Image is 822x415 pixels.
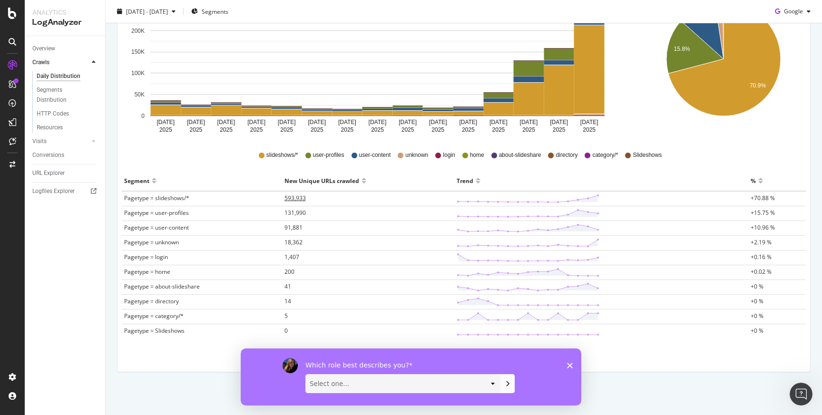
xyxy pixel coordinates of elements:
span: user-profiles [313,151,344,159]
text: 0 [141,113,145,119]
a: URL Explorer [32,168,98,178]
a: Overview [32,44,98,54]
text: 2025 [190,126,203,133]
text: 150K [131,49,145,56]
text: [DATE] [308,119,326,125]
div: Logfiles Explorer [32,186,75,196]
span: about-slideshare [499,151,541,159]
div: Resources [37,123,63,133]
text: 2025 [311,126,323,133]
span: Pagetype = slideshows/* [124,194,189,202]
text: 70.9% [749,82,765,89]
text: 2025 [280,126,293,133]
text: [DATE] [429,119,447,125]
text: 2025 [583,126,596,133]
text: [DATE] [550,119,568,125]
text: [DATE] [520,119,538,125]
div: Conversions [32,150,64,160]
span: +2.19 % [751,238,772,246]
span: 1,407 [284,253,299,261]
text: 2025 [522,126,535,133]
div: LogAnalyzer [32,17,98,28]
span: +0.02 % [751,268,772,276]
iframe: Intercom live chat [790,383,812,405]
span: +0 % [751,297,763,305]
span: Pagetype = login [124,253,168,261]
text: 2025 [462,126,475,133]
span: 91,881 [284,223,303,232]
span: Pagetype = Slideshows [124,327,185,335]
text: [DATE] [489,119,508,125]
text: [DATE] [338,119,356,125]
div: % [751,173,756,188]
div: New Unique URLs crawled [284,173,359,188]
div: URL Explorer [32,168,65,178]
div: Visits [32,136,47,146]
span: +0 % [751,312,763,320]
div: Trend [457,173,473,188]
span: Pagetype = directory [124,297,179,305]
span: 14 [284,297,291,305]
a: Crawls [32,58,89,68]
a: Daily Distribution [37,71,98,81]
span: 200 [284,268,294,276]
iframe: Survey by Laura from Botify [241,348,581,405]
text: 2025 [341,126,354,133]
text: 200K [131,28,145,34]
text: 2025 [220,126,233,133]
text: 2025 [159,126,172,133]
span: 0 [284,327,288,335]
span: 131,990 [284,209,306,217]
span: 5 [284,312,288,320]
text: [DATE] [459,119,477,125]
span: +10.96 % [751,223,775,232]
span: 593,933 [284,194,306,202]
text: 2025 [431,126,444,133]
a: Visits [32,136,89,146]
span: Segments [202,7,228,15]
text: [DATE] [157,119,175,125]
text: 100K [131,70,145,77]
text: [DATE] [278,119,296,125]
text: 2025 [553,126,566,133]
text: [DATE] [399,119,417,125]
button: Segments [187,4,232,19]
text: [DATE] [247,119,265,125]
text: 50K [135,91,145,98]
text: 15.8% [674,46,690,52]
span: category/* [592,151,618,159]
text: 2025 [250,126,263,133]
text: 2025 [371,126,384,133]
span: Pagetype = about-slideshare [124,282,200,290]
span: Pagetype = unknown [124,238,179,246]
span: directory [556,151,577,159]
span: Google [784,7,803,15]
span: slideshows/* [266,151,298,159]
span: user-content [359,151,391,159]
div: Segments Distribution [37,85,89,105]
a: Conversions [32,150,98,160]
span: 18,362 [284,238,303,246]
span: +0 % [751,282,763,290]
div: Segment [124,173,149,188]
button: Google [771,4,814,19]
text: [DATE] [217,119,235,125]
span: +15.75 % [751,209,775,217]
span: Pagetype = category/* [124,312,184,320]
div: Daily Distribution [37,71,80,81]
span: [DATE] - [DATE] [126,7,168,15]
span: 41 [284,282,291,290]
span: +70.88 % [751,194,775,202]
span: +0.16 % [751,253,772,261]
text: [DATE] [580,119,598,125]
text: [DATE] [369,119,387,125]
span: unknown [405,151,428,159]
span: Pagetype = home [124,268,170,276]
div: Overview [32,44,55,54]
a: Logfiles Explorer [32,186,98,196]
